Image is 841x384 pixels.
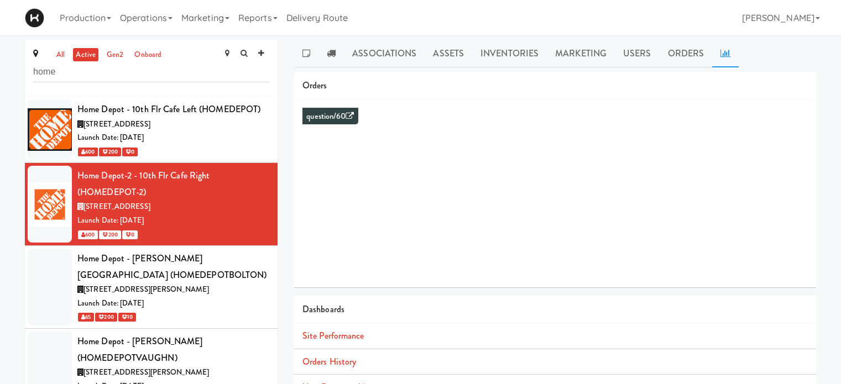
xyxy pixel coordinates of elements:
[302,355,356,368] a: Orders History
[122,230,138,239] span: 0
[77,167,269,200] div: Home Depot-2 - 10th Flr Cafe Right (HOMEDEPOT-2)
[25,246,278,329] li: Home Depot - [PERSON_NAME][GEOGRAPHIC_DATA] (HOMEDEPOTBOLTON)[STREET_ADDRESS][PERSON_NAME]Launch ...
[99,230,121,239] span: 200
[95,313,117,322] span: 200
[425,40,472,67] a: Assets
[302,329,364,342] a: Site Performance
[132,48,164,62] a: onboard
[25,163,278,246] li: Home Depot-2 - 10th Flr Cafe Right (HOMEDEPOT-2)[STREET_ADDRESS]Launch Date: [DATE] 600 200 0
[77,297,269,311] div: Launch Date: [DATE]
[660,40,713,67] a: Orders
[118,313,136,322] span: 10
[122,148,138,156] span: 0
[77,250,269,283] div: Home Depot - [PERSON_NAME][GEOGRAPHIC_DATA] (HOMEDEPOTBOLTON)
[25,97,278,163] li: Home Depot - 10th Flr Cafe Left (HOMEDEPOT)[STREET_ADDRESS]Launch Date: [DATE] 600 200 0
[302,79,327,92] span: Orders
[472,40,547,67] a: Inventories
[73,48,98,62] a: active
[306,111,354,122] a: question/60
[33,62,269,82] input: Search site
[302,303,344,315] span: Dashboards
[78,230,98,239] span: 600
[83,119,150,129] span: [STREET_ADDRESS]
[99,148,121,156] span: 200
[104,48,126,62] a: gen2
[78,313,94,322] span: 65
[547,40,615,67] a: Marketing
[83,367,209,377] span: [STREET_ADDRESS][PERSON_NAME]
[25,8,44,28] img: Micromart
[83,201,150,212] span: [STREET_ADDRESS]
[78,148,98,156] span: 600
[83,284,209,294] span: [STREET_ADDRESS][PERSON_NAME]
[77,131,269,145] div: Launch Date: [DATE]
[344,40,425,67] a: Associations
[77,333,269,366] div: Home Depot - [PERSON_NAME] (HOMEDEPOTVAUGHN)
[615,40,660,67] a: Users
[54,48,67,62] a: all
[77,101,269,118] div: Home Depot - 10th Flr Cafe Left (HOMEDEPOT)
[77,214,269,228] div: Launch Date: [DATE]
